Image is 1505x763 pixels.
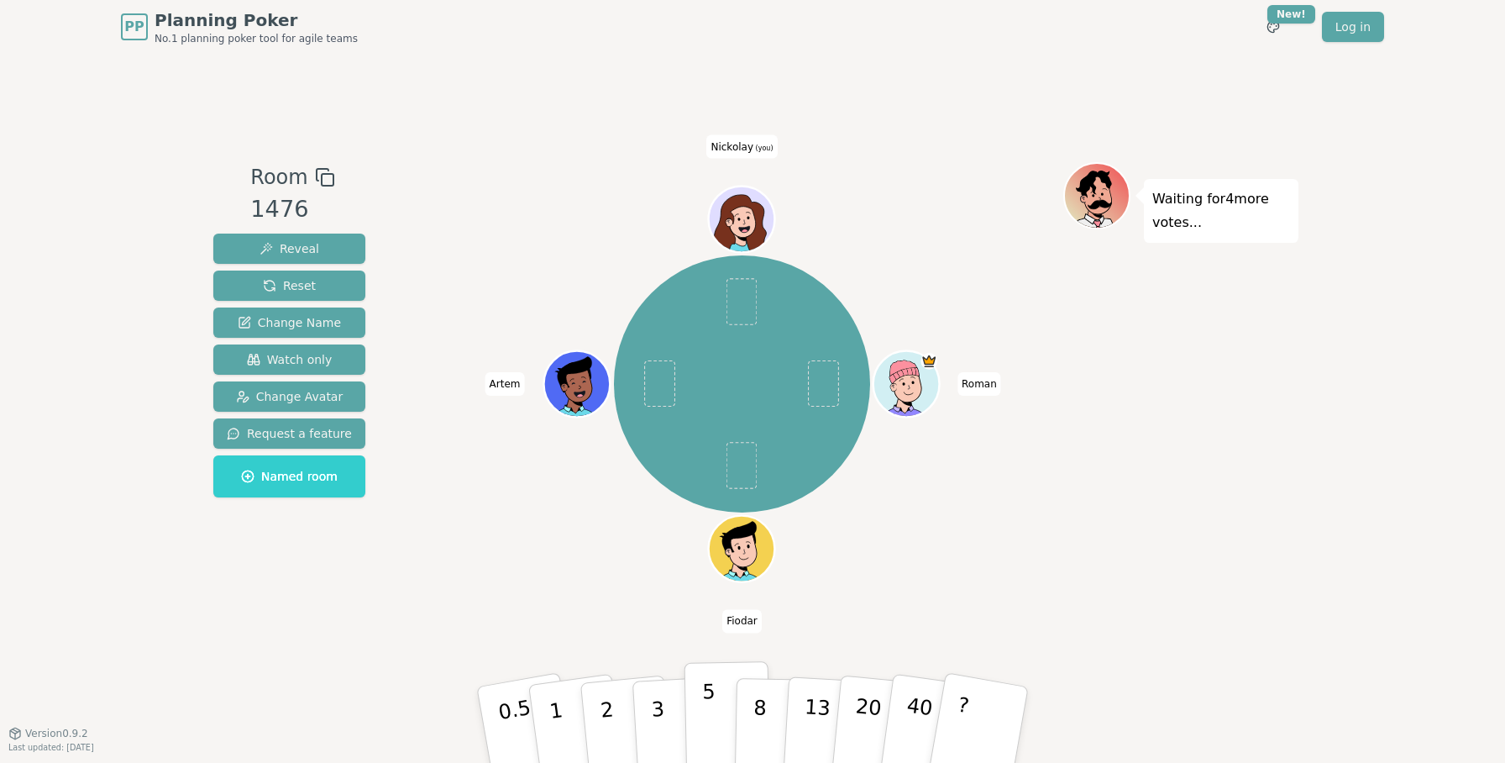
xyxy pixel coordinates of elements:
div: New! [1267,5,1315,24]
span: (you) [753,144,773,151]
span: Last updated: [DATE] [8,743,94,752]
span: Roman is the host [921,353,938,370]
span: Click to change your name [722,609,762,633]
button: Change Avatar [213,381,365,412]
span: Named room [241,468,338,485]
button: Change Name [213,308,365,338]
span: Room [250,162,307,192]
span: Click to change your name [957,372,1001,396]
span: PP [124,17,144,37]
span: Click to change your name [485,372,525,396]
div: 1476 [250,192,334,227]
button: Version0.9.2 [8,727,88,740]
a: PPPlanning PokerNo.1 planning poker tool for agile teams [121,8,358,45]
button: Named room [213,455,365,497]
span: Reveal [260,240,319,257]
button: Watch only [213,345,365,375]
button: Request a feature [213,418,365,449]
span: Reset [263,277,316,294]
button: Reveal [213,234,365,264]
span: Click to change your name [706,134,777,158]
button: Reset [213,271,365,301]
a: Log in [1322,12,1384,42]
button: Click to change your avatar [711,188,773,250]
button: New! [1258,12,1288,42]
span: Change Name [238,314,341,331]
span: Change Avatar [236,388,343,405]
span: Request a feature [227,425,352,442]
span: Watch only [247,351,333,368]
span: Version 0.9.2 [25,727,88,740]
span: Planning Poker [155,8,358,32]
span: No.1 planning poker tool for agile teams [155,32,358,45]
p: Waiting for 4 more votes... [1152,187,1290,234]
